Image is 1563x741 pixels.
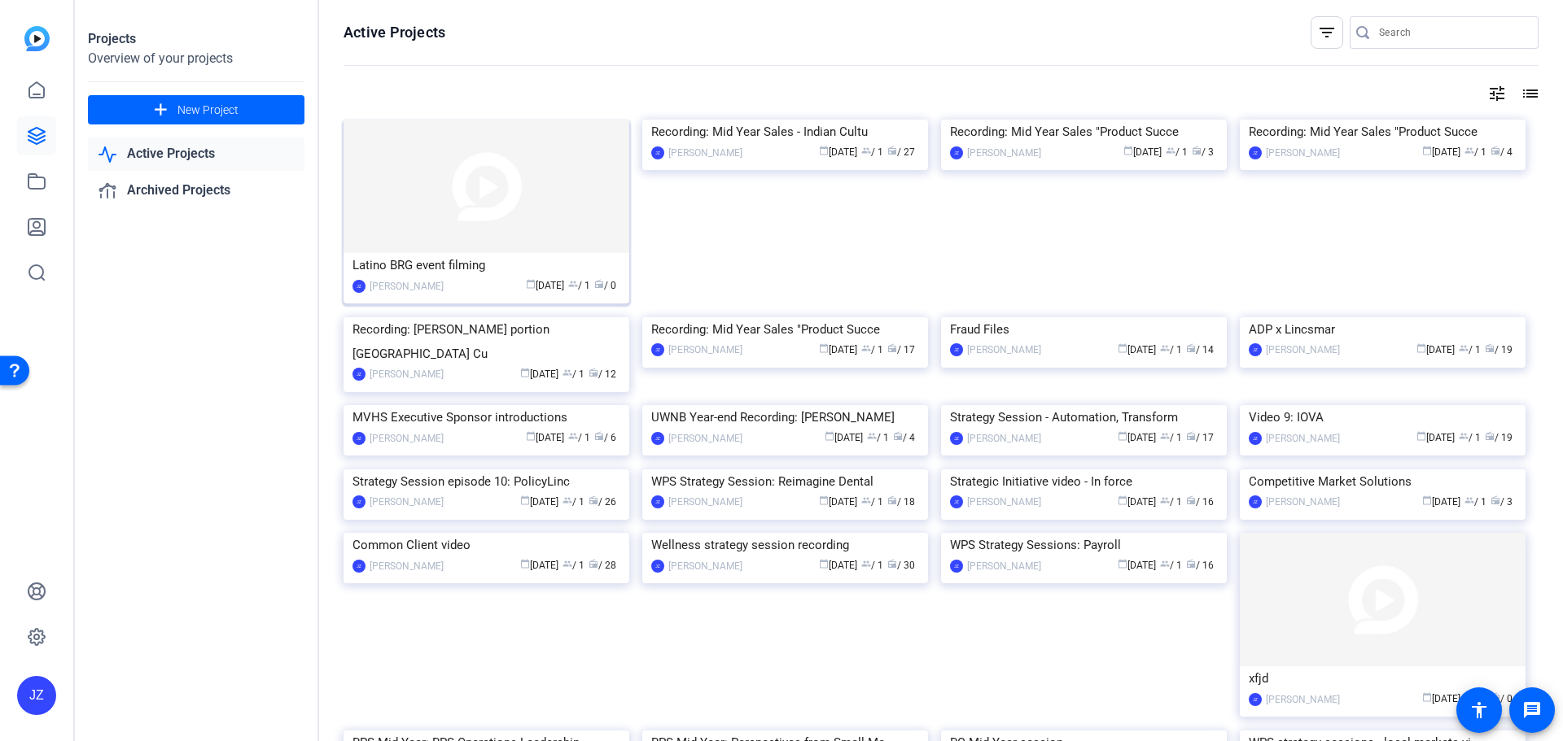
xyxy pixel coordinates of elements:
[651,560,664,573] div: JZ
[88,137,304,171] a: Active Projects
[1464,495,1474,505] span: group
[1249,469,1517,494] div: Competitive Market Solutions
[370,366,444,382] div: [PERSON_NAME]
[668,430,742,447] div: [PERSON_NAME]
[1186,496,1214,508] span: / 16
[1485,431,1495,441] span: radio
[1522,700,1542,720] mat-icon: message
[825,432,863,443] span: [DATE]
[1266,145,1340,161] div: [PERSON_NAME]
[1464,496,1486,508] span: / 1
[861,495,871,505] span: group
[1166,146,1188,158] span: / 1
[1485,343,1495,353] span: radio
[1160,560,1182,571] span: / 1
[370,494,444,510] div: [PERSON_NAME]
[1186,495,1196,505] span: radio
[1519,84,1539,103] mat-icon: list
[1186,343,1196,353] span: radio
[352,280,366,293] div: JZ
[651,533,919,557] div: Wellness strategy session recording
[861,146,871,155] span: group
[520,368,558,380] span: [DATE]
[893,432,915,443] span: / 4
[1118,496,1156,508] span: [DATE]
[651,495,664,508] div: JZ
[651,317,919,342] div: Recording: Mid Year Sales "Product Succe
[668,342,742,358] div: [PERSON_NAME]
[1186,560,1214,571] span: / 16
[594,431,604,441] span: radio
[1422,693,1460,704] span: [DATE]
[887,146,915,158] span: / 27
[17,676,56,715] div: JZ
[867,432,889,443] span: / 1
[887,559,897,569] span: radio
[893,431,903,441] span: radio
[887,560,915,571] span: / 30
[1160,496,1182,508] span: / 1
[1249,495,1262,508] div: JZ
[1266,430,1340,447] div: [PERSON_NAME]
[950,495,963,508] div: JZ
[1422,692,1432,702] span: calendar_today
[950,469,1218,494] div: Strategic Initiative video - In force
[352,317,620,366] div: Recording: [PERSON_NAME] portion [GEOGRAPHIC_DATA] Cu
[526,431,536,441] span: calendar_today
[352,405,620,429] div: MVHS Executive Sponsor introductions
[1160,344,1182,355] span: / 1
[819,344,857,355] span: [DATE]
[1192,146,1214,158] span: / 3
[1416,432,1455,443] span: [DATE]
[1266,494,1340,510] div: [PERSON_NAME]
[887,343,897,353] span: radio
[1485,344,1513,355] span: / 19
[819,559,829,569] span: calendar_today
[1249,666,1517,691] div: xfjd
[819,343,829,353] span: calendar_today
[88,49,304,68] div: Overview of your projects
[1266,342,1340,358] div: [PERSON_NAME]
[520,495,530,505] span: calendar_today
[520,368,530,377] span: calendar_today
[352,368,366,381] div: JZ
[861,496,883,508] span: / 1
[950,405,1218,429] div: Strategy Session - Automation, Transform
[1118,560,1156,571] span: [DATE]
[1118,495,1127,505] span: calendar_today
[1166,146,1176,155] span: group
[1118,344,1156,355] span: [DATE]
[1118,431,1127,441] span: calendar_today
[352,469,620,494] div: Strategy Session episode 10: PolicyLinc
[1487,84,1507,103] mat-icon: tune
[563,559,572,569] span: group
[1118,343,1127,353] span: calendar_today
[651,343,664,356] div: JZ
[651,405,919,429] div: UWNB Year-end Recording: [PERSON_NAME]
[563,495,572,505] span: group
[967,494,1041,510] div: [PERSON_NAME]
[1249,693,1262,706] div: JZ
[1469,700,1489,720] mat-icon: accessibility
[950,317,1218,342] div: Fraud Files
[1160,559,1170,569] span: group
[950,146,963,159] div: JZ
[520,559,530,569] span: calendar_today
[352,533,620,557] div: Common Client video
[563,368,572,377] span: group
[967,342,1041,358] div: [PERSON_NAME]
[1416,344,1455,355] span: [DATE]
[563,368,584,380] span: / 1
[967,558,1041,574] div: [PERSON_NAME]
[520,560,558,571] span: [DATE]
[352,495,366,508] div: JZ
[1491,146,1513,158] span: / 4
[867,431,877,441] span: group
[594,279,604,289] span: radio
[568,432,590,443] span: / 1
[563,560,584,571] span: / 1
[352,432,366,445] div: JZ
[1459,432,1481,443] span: / 1
[950,560,963,573] div: JZ
[1249,432,1262,445] div: JZ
